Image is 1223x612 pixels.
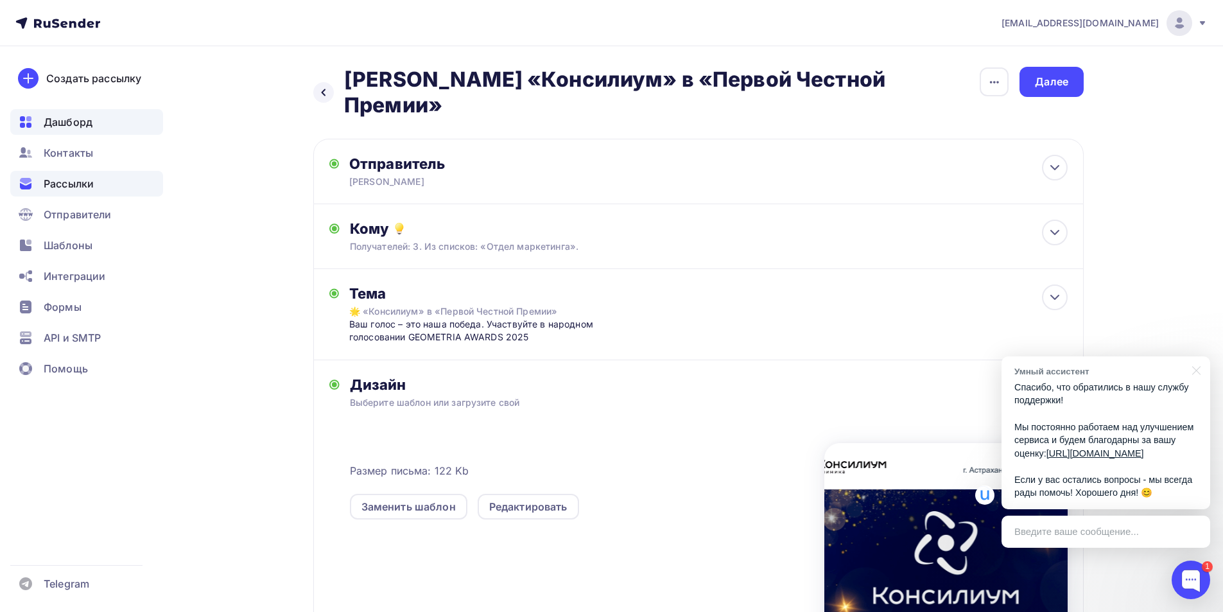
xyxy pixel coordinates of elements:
[1002,10,1208,36] a: [EMAIL_ADDRESS][DOMAIN_NAME]
[10,109,163,135] a: Дашборд
[10,140,163,166] a: Контакты
[1046,448,1144,459] a: [URL][DOMAIN_NAME]
[1002,17,1159,30] span: [EMAIL_ADDRESS][DOMAIN_NAME]
[349,284,603,302] div: Тема
[10,171,163,197] a: Рассылки
[975,485,994,505] img: Умный ассистент
[350,240,996,253] div: Получателей: 3. Из списков: «Отдел маркетинга».
[344,67,979,118] h2: [PERSON_NAME] «Консилиум» в «Первой Честной Премии»
[349,175,600,188] div: [PERSON_NAME]
[10,202,163,227] a: Отправители
[489,499,568,514] div: Редактировать
[44,576,89,591] span: Telegram
[361,499,456,514] div: Заменить шаблон
[44,330,101,345] span: API и SMTP
[44,176,94,191] span: Рассылки
[10,232,163,258] a: Шаблоны
[44,299,82,315] span: Формы
[350,376,1068,394] div: Дизайн
[1202,561,1213,572] div: 1
[46,71,141,86] div: Создать рассылку
[350,463,469,478] span: Размер письма: 122 Kb
[1035,74,1068,89] div: Далее
[44,361,88,376] span: Помощь
[44,238,92,253] span: Шаблоны
[10,294,163,320] a: Формы
[349,305,578,318] div: 🌟 «Консилиум» в «Первой Честной Премии»
[44,268,105,284] span: Интеграции
[1002,516,1210,548] div: Введите ваше сообщение...
[44,207,112,222] span: Отправители
[44,114,92,130] span: Дашборд
[44,145,93,161] span: Контакты
[1014,381,1197,500] p: Спасибо, что обратились в нашу службу поддержки! Мы постоянно работаем над улучшением сервиса и б...
[350,220,1068,238] div: Кому
[1014,365,1184,378] div: Умный ассистент
[349,318,603,344] div: Ваш голос – это наша победа. Участвуйте в народном голосовании GEOMETRIA AWARDS 2025
[349,155,627,173] div: Отправитель
[350,396,996,409] div: Выберите шаблон или загрузите свой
